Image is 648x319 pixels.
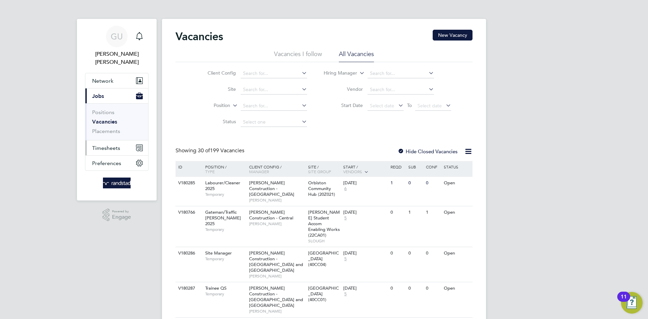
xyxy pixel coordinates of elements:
[318,70,357,77] label: Hiring Manager
[200,161,247,177] div: Position /
[241,117,307,127] input: Select one
[324,102,363,108] label: Start Date
[324,86,363,92] label: Vendor
[389,247,406,260] div: 0
[442,161,471,172] div: Status
[368,85,434,95] input: Search for...
[343,291,348,297] span: 5
[343,180,387,186] div: [DATE]
[247,161,306,177] div: Client Config /
[191,102,230,109] label: Position
[274,50,322,62] li: Vacancies I follow
[205,169,215,174] span: Type
[442,206,471,219] div: Open
[389,282,406,295] div: 0
[177,247,200,260] div: V180286
[205,209,241,227] span: Gateman/Traffic [PERSON_NAME] 2025
[112,214,131,220] span: Engage
[249,180,294,197] span: [PERSON_NAME] Construction - [GEOGRAPHIC_DATA]
[442,177,471,189] div: Open
[343,210,387,215] div: [DATE]
[308,250,339,267] span: [GEOGRAPHIC_DATA] (40CC04)
[177,177,200,189] div: V180285
[407,247,424,260] div: 0
[85,178,148,188] a: Go to home page
[424,282,442,295] div: 0
[370,103,394,109] span: Select date
[92,128,120,134] a: Placements
[197,118,236,125] label: Status
[177,161,200,172] div: ID
[407,161,424,172] div: Sub
[92,93,104,99] span: Jobs
[308,285,339,302] span: [GEOGRAPHIC_DATA] (40CC01)
[92,160,121,166] span: Preferences
[241,85,307,95] input: Search for...
[417,103,442,109] span: Select date
[407,177,424,189] div: 0
[85,103,148,140] div: Jobs
[205,227,246,232] span: Temporary
[177,206,200,219] div: V180766
[241,101,307,111] input: Search for...
[85,73,148,88] button: Network
[205,180,240,191] span: Labourer/Cleaner 2025
[85,88,148,103] button: Jobs
[368,69,434,78] input: Search for...
[442,247,471,260] div: Open
[249,285,303,308] span: [PERSON_NAME] Construction - [GEOGRAPHIC_DATA] and [GEOGRAPHIC_DATA]
[343,215,348,221] span: 5
[343,250,387,256] div: [DATE]
[343,186,348,192] span: 6
[621,292,643,314] button: Open Resource Center, 11 new notifications
[389,177,406,189] div: 1
[92,145,120,151] span: Timesheets
[442,282,471,295] div: Open
[389,206,406,219] div: 0
[343,169,362,174] span: Vendors
[249,250,303,273] span: [PERSON_NAME] Construction - [GEOGRAPHIC_DATA] and [GEOGRAPHIC_DATA]
[197,70,236,76] label: Client Config
[103,209,131,221] a: Powered byEngage
[198,147,244,154] span: 199 Vacancies
[621,297,627,305] div: 11
[407,206,424,219] div: 1
[343,256,348,262] span: 5
[424,161,442,172] div: Conf
[424,177,442,189] div: 0
[85,50,148,66] span: Georgina Ulysses
[197,86,236,92] label: Site
[111,32,123,41] span: GU
[112,209,131,214] span: Powered by
[398,148,458,155] label: Hide Closed Vacancies
[433,30,473,41] button: New Vacancy
[205,285,226,291] span: Trainee QS
[103,178,131,188] img: randstad-logo-retina.png
[424,206,442,219] div: 1
[205,256,246,262] span: Temporary
[177,282,200,295] div: V180287
[85,26,148,66] a: GU[PERSON_NAME] [PERSON_NAME]
[249,221,305,227] span: [PERSON_NAME]
[342,161,389,178] div: Start /
[205,250,232,256] span: Site Manager
[343,286,387,291] div: [DATE]
[339,50,374,62] li: All Vacancies
[198,147,210,154] span: 30 of
[249,273,305,279] span: [PERSON_NAME]
[308,209,340,238] span: [PERSON_NAME] Student Accom Enabling Works (22CA01)
[306,161,342,177] div: Site /
[92,78,113,84] span: Network
[175,30,223,43] h2: Vacancies
[77,19,157,201] nav: Main navigation
[249,197,305,203] span: [PERSON_NAME]
[308,169,331,174] span: Site Group
[92,109,114,115] a: Positions
[205,291,246,297] span: Temporary
[175,147,246,154] div: Showing
[249,209,293,221] span: [PERSON_NAME] Construction - Central
[308,238,340,244] span: SLOUGH
[389,161,406,172] div: Reqd
[308,180,335,197] span: Orbiston Community Hub (20Z021)
[92,118,117,125] a: Vacancies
